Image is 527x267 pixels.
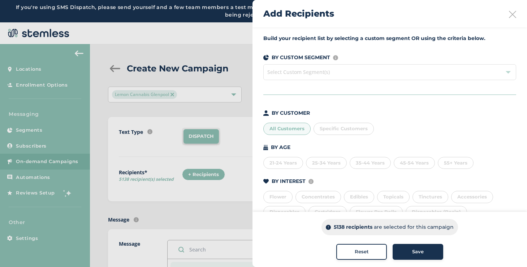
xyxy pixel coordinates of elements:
[333,55,338,60] img: icon-info-236977d2.svg
[271,144,290,151] p: BY AGE
[263,7,334,20] h2: Add Recipients
[263,179,269,184] img: icon-heart-dark-29e6356f.svg
[344,191,374,203] div: Edibles
[394,157,435,169] div: 45-54 Years
[334,223,372,231] p: 5138 recipients
[377,191,410,203] div: Topicals
[272,178,306,185] p: BY INTEREST
[412,191,448,203] div: Tinctures
[393,244,443,260] button: Save
[350,206,403,218] div: Flower Pre Rolls
[412,248,424,255] span: Save
[263,206,306,218] div: Disposables
[308,206,347,218] div: Cartridges
[451,191,493,203] div: Accessories
[263,191,293,203] div: Flower
[355,248,369,255] span: Reset
[272,54,330,61] p: BY CUSTOM SEGMENT
[263,55,269,60] img: icon-segments-dark-074adb27.svg
[491,232,527,267] iframe: Chat Widget
[272,109,310,117] p: BY CUSTOMER
[295,191,341,203] div: Concentrates
[326,225,331,230] img: icon-info-dark-48f6c5f3.svg
[308,179,314,184] img: icon-info-236977d2.svg
[263,123,311,135] div: All Customers
[438,157,474,169] div: 55+ Years
[263,145,268,150] img: icon-cake-93b2a7b5.svg
[336,244,387,260] button: Reset
[406,206,467,218] div: Disposables (Rosin)
[263,157,303,169] div: 21-24 Years
[263,35,516,42] label: Build your recipient list by selecting a custom segment OR using the criteria below.
[306,157,347,169] div: 25-34 Years
[374,223,454,231] p: are selected for this campaign
[320,126,368,131] span: Specific Customers
[350,157,391,169] div: 35-44 Years
[263,110,269,116] img: icon-person-dark-ced50e5f.svg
